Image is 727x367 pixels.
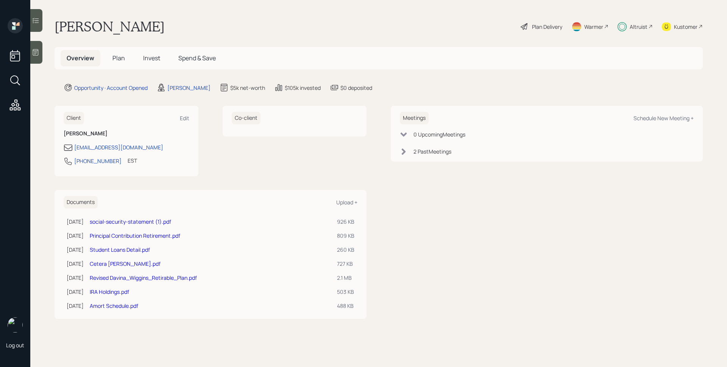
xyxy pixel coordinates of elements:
[337,218,354,226] div: 926 KB
[180,114,189,122] div: Edit
[337,288,354,296] div: 503 KB
[67,260,84,268] div: [DATE]
[400,112,429,124] h6: Meetings
[74,84,148,92] div: Opportunity · Account Opened
[67,302,84,310] div: [DATE]
[67,246,84,254] div: [DATE]
[67,288,84,296] div: [DATE]
[64,130,189,137] h6: [PERSON_NAME]
[337,232,354,240] div: 809 KB
[67,54,94,62] span: Overview
[337,274,354,282] div: 2.1 MB
[64,112,84,124] h6: Client
[337,260,354,268] div: 727 KB
[340,84,372,92] div: $0 deposited
[336,199,357,206] div: Upload +
[90,288,129,295] a: IRA Holdings.pdf
[532,23,562,31] div: Plan Delivery
[6,342,24,349] div: Log out
[178,54,216,62] span: Spend & Save
[8,317,23,332] img: james-distasi-headshot.png
[90,218,171,225] a: social-security-statement (1).pdf
[232,112,261,124] h6: Co-client
[112,54,125,62] span: Plan
[337,246,354,254] div: 260 KB
[413,147,451,155] div: 2 Past Meeting s
[67,232,84,240] div: [DATE]
[64,196,98,209] h6: Documents
[584,23,603,31] div: Warmer
[67,218,84,226] div: [DATE]
[143,54,160,62] span: Invest
[285,84,321,92] div: $105k invested
[67,274,84,282] div: [DATE]
[167,84,211,92] div: [PERSON_NAME]
[674,23,697,31] div: Kustomer
[90,232,180,239] a: Principal Contribution Retirement.pdf
[74,143,163,151] div: [EMAIL_ADDRESS][DOMAIN_NAME]
[90,246,150,253] a: Student Loans Detail.pdf
[630,23,647,31] div: Altruist
[90,302,138,309] a: Amort Schedule.pdf
[90,274,197,281] a: Revised Davina_Wiggins_Retirable_Plan.pdf
[128,157,137,165] div: EST
[74,157,122,165] div: [PHONE_NUMBER]
[413,130,465,138] div: 0 Upcoming Meeting s
[55,18,165,35] h1: [PERSON_NAME]
[337,302,354,310] div: 488 KB
[230,84,265,92] div: $5k net-worth
[633,114,694,122] div: Schedule New Meeting +
[90,260,161,267] a: Cetera [PERSON_NAME].pdf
